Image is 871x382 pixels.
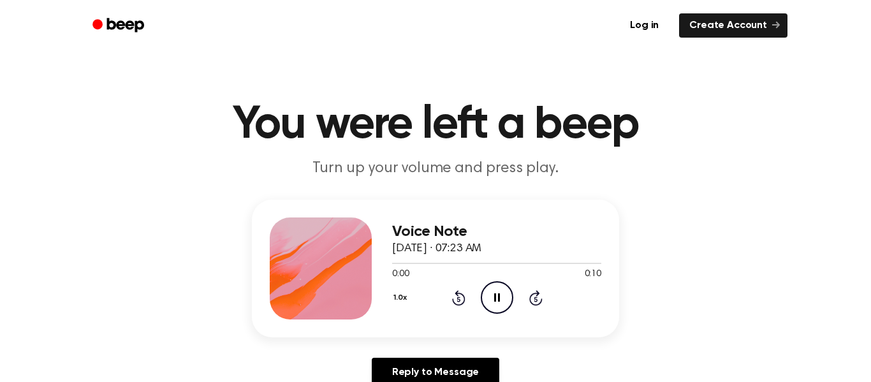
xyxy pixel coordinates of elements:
span: [DATE] · 07:23 AM [392,243,481,254]
span: 0:10 [585,268,601,281]
a: Log in [617,11,671,40]
span: 0:00 [392,268,409,281]
a: Create Account [679,13,787,38]
p: Turn up your volume and press play. [191,158,680,179]
h3: Voice Note [392,223,601,240]
h1: You were left a beep [109,102,762,148]
a: Beep [84,13,156,38]
button: 1.0x [392,287,411,309]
